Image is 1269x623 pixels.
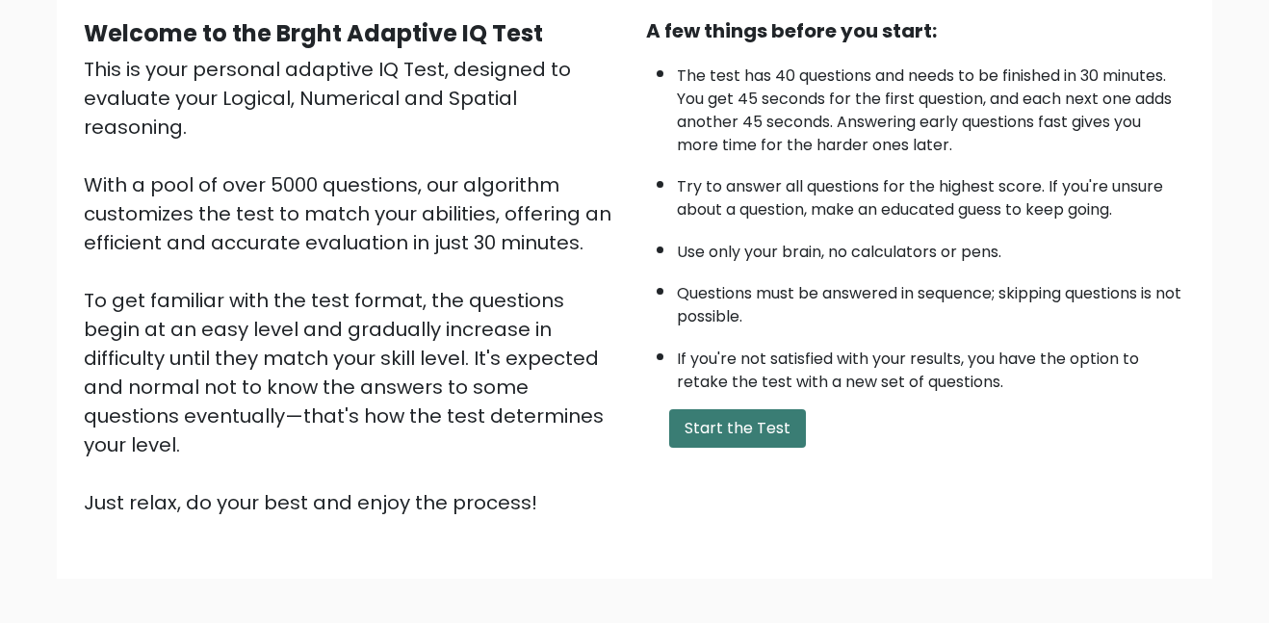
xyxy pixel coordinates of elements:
li: Questions must be answered in sequence; skipping questions is not possible. [677,273,1185,328]
li: Use only your brain, no calculators or pens. [677,231,1185,264]
button: Start the Test [669,409,806,448]
div: A few things before you start: [646,16,1185,45]
li: If you're not satisfied with your results, you have the option to retake the test with a new set ... [677,338,1185,394]
div: This is your personal adaptive IQ Test, designed to evaluate your Logical, Numerical and Spatial ... [84,55,623,517]
li: The test has 40 questions and needs to be finished in 30 minutes. You get 45 seconds for the firs... [677,55,1185,157]
li: Try to answer all questions for the highest score. If you're unsure about a question, make an edu... [677,166,1185,221]
b: Welcome to the Brght Adaptive IQ Test [84,17,543,49]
